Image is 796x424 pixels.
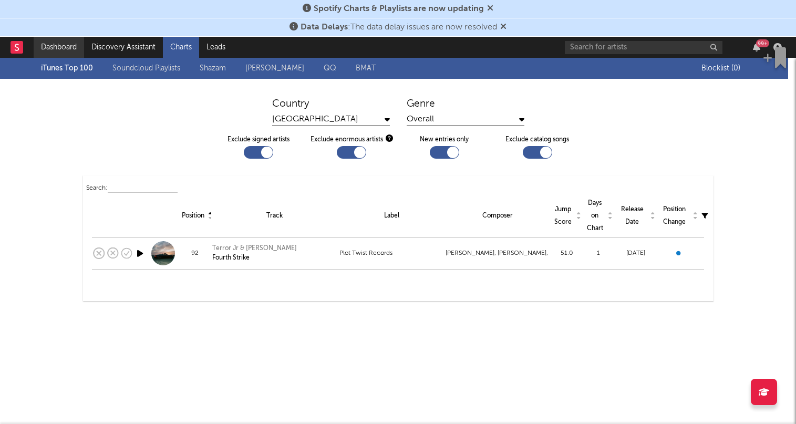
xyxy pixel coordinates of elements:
[585,197,612,235] div: Days on Chart
[228,133,290,146] label: Exclude signed artists
[756,39,769,47] div: 99 +
[701,65,747,72] span: Blocklist
[446,247,550,260] div: [PERSON_NAME], [PERSON_NAME], [PERSON_NAME], [PERSON_NAME]
[356,62,376,75] a: BMAT
[212,253,297,263] div: Fourth Strike
[182,210,209,222] div: Position
[407,113,524,126] div: Overall
[339,247,443,260] div: Plot Twist Records
[212,244,297,253] div: Terror Jr & [PERSON_NAME]
[324,62,336,75] a: QQ
[614,237,657,269] td: [DATE]
[314,5,484,13] span: Spotify Charts & Playlists are now updating
[407,98,524,110] div: Genre
[200,62,226,75] a: Shazam
[753,43,760,51] button: 99+
[212,244,297,263] a: Terror Jr & [PERSON_NAME]Fourth Strike
[420,133,469,146] label: New entries only
[386,135,393,142] button: Exclude enormous artists
[341,210,442,222] div: Label
[617,203,654,229] div: Release Date
[731,62,747,75] span: ( 0 )
[163,37,199,58] a: Charts
[447,210,548,222] div: Composer
[301,23,497,32] span: : The data delay issues are now resolved
[565,41,722,54] input: Search for artists
[487,5,493,13] span: Dismiss
[272,98,390,110] div: Country
[214,210,336,222] div: Track
[34,37,84,58] a: Dashboard
[199,37,233,58] a: Leads
[272,113,390,126] div: [GEOGRAPHIC_DATA]
[84,37,163,58] a: Discovery Assistant
[505,133,569,146] label: Exclude catalog songs
[112,62,180,75] a: Soundcloud Playlists
[553,203,580,229] div: Jump Score
[86,185,108,191] span: Search:
[584,247,614,260] div: 1
[180,247,210,260] div: 92
[659,203,697,229] div: Position Change
[551,237,583,269] td: 51.0
[301,23,348,32] span: Data Delays
[500,23,506,32] span: Dismiss
[311,133,393,146] div: Exclude enormous artists
[245,62,304,75] a: [PERSON_NAME]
